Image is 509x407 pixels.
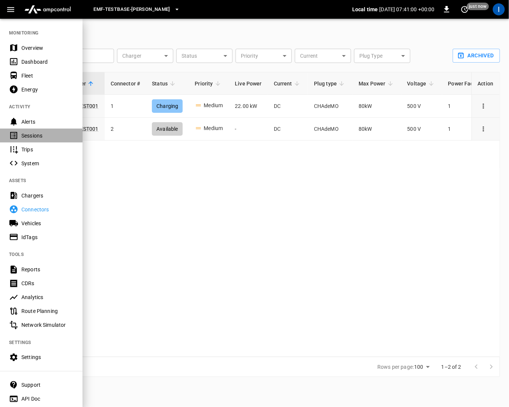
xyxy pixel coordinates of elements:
div: Reports [21,266,74,273]
div: Sessions [21,132,74,139]
div: Alerts [21,118,74,126]
div: Connectors [21,206,74,213]
div: CDRs [21,280,74,287]
div: Support [21,381,74,389]
div: Dashboard [21,58,74,66]
div: API Doc [21,395,74,403]
div: Energy [21,86,74,93]
div: Analytics [21,293,74,301]
img: ampcontrol.io logo [21,2,74,16]
div: Overview [21,44,74,52]
div: Vehicles [21,220,74,227]
button: set refresh interval [459,3,471,15]
div: IdTags [21,233,74,241]
div: profile-icon [493,3,505,15]
span: eMF-Testbase-[PERSON_NAME] [93,5,170,14]
div: Route Planning [21,307,74,315]
div: Trips [21,146,74,153]
div: Chargers [21,192,74,199]
div: Network Simulator [21,321,74,329]
div: System [21,160,74,167]
p: [DATE] 07:41:00 +00:00 [380,6,435,13]
p: Local time [352,6,378,13]
span: just now [467,3,489,10]
div: Fleet [21,72,74,79]
div: Settings [21,353,74,361]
